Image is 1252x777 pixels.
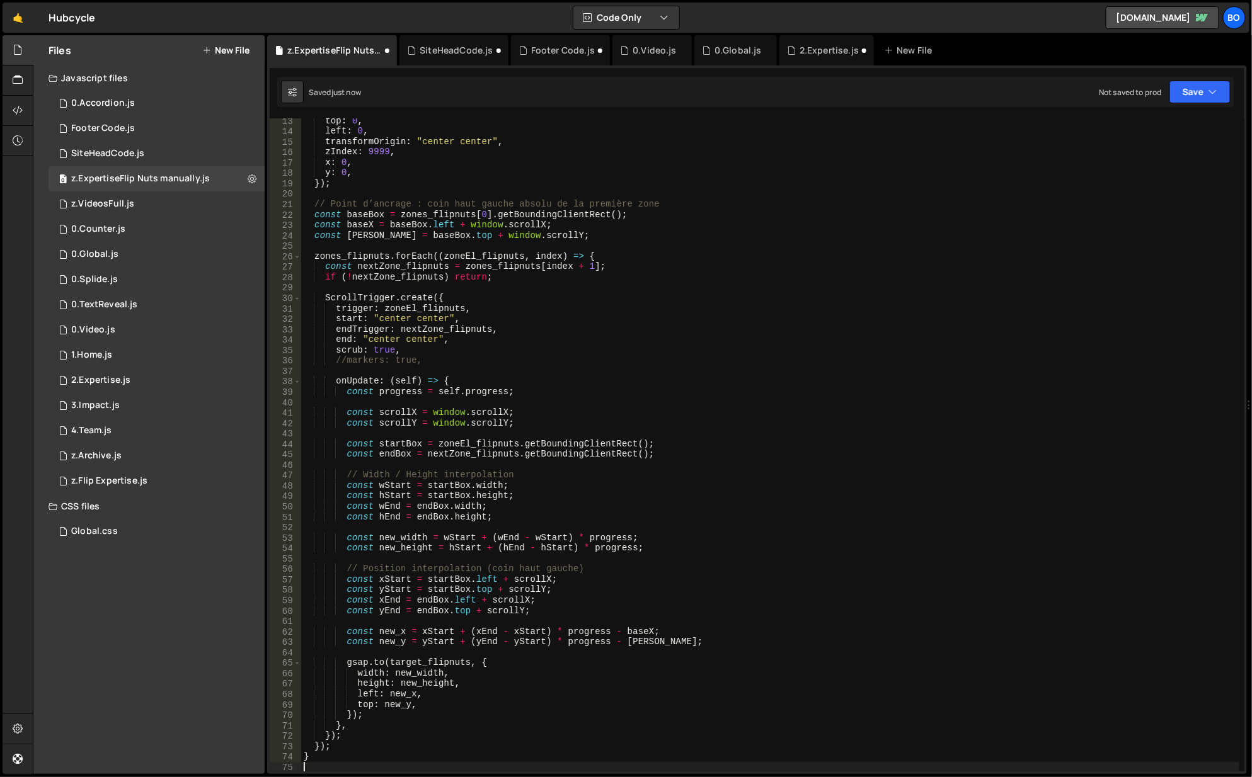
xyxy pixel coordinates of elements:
[270,346,301,356] div: 35
[270,460,301,471] div: 46
[270,304,301,315] div: 31
[71,98,135,109] div: 0.Accordion.js
[270,585,301,596] div: 58
[270,366,301,377] div: 37
[1106,6,1219,29] a: [DOMAIN_NAME]
[49,141,265,166] div: 15889/45508.js
[633,44,677,57] div: 0.Video.js
[71,123,135,134] div: Footer Code.js
[270,543,301,554] div: 54
[71,274,118,285] div: 0.Splide.js
[270,419,301,429] div: 42
[270,491,301,502] div: 49
[270,283,301,293] div: 29
[270,523,301,533] div: 52
[71,425,112,436] div: 4.Team.js
[49,393,265,418] div: 15889/43502.js
[270,293,301,304] div: 30
[71,299,137,310] div: 0.TextReveal.js
[49,443,265,468] div: 15889/42433.js
[270,147,301,158] div: 16
[270,648,301,659] div: 64
[270,637,301,648] div: 63
[331,87,361,98] div: just now
[71,324,115,336] div: 0.Video.js
[49,242,265,267] div: 0.Global.js
[270,554,301,565] div: 55
[1169,81,1231,103] button: Save
[573,6,679,29] button: Code Only
[71,475,147,487] div: z.Flip Expertise.js
[270,189,301,200] div: 20
[270,533,301,544] div: 53
[49,191,265,217] div: 15889/44427.js
[71,400,120,411] div: 3.Impact.js
[270,356,301,366] div: 36
[71,173,210,184] div: z.ExpertiseFlip Nuts manually.js
[270,513,301,523] div: 51
[71,224,125,235] div: 0.Counter.js
[270,116,301,127] div: 13
[270,627,301,638] div: 62
[71,450,122,462] div: z.Archive.js
[49,91,265,116] div: 15889/43250.js
[884,44,937,57] div: New File
[270,262,301,273] div: 27
[270,658,301,669] div: 65
[270,241,301,252] div: 25
[33,494,265,519] div: CSS files
[270,398,301,409] div: 40
[71,198,134,210] div: z.VideosFull.js
[270,314,301,325] div: 32
[49,317,265,343] div: 0.Video.js
[270,325,301,336] div: 33
[49,116,265,141] div: 15889/45507.js
[270,387,301,398] div: 39
[531,44,595,57] div: Footer Code.js
[270,231,301,242] div: 24
[3,3,33,33] a: 🤙
[71,148,144,159] div: SiteHeadCode.js
[270,742,301,752] div: 73
[49,468,265,494] div: 15889/43683.js
[270,137,301,148] div: 15
[33,65,265,91] div: Javascript files
[800,44,859,57] div: 2.Expertise.js
[287,44,382,57] div: z.ExpertiseFlip Nuts manually.js
[270,168,301,179] div: 18
[270,470,301,481] div: 47
[270,440,301,450] div: 44
[270,679,301,689] div: 67
[270,564,301,575] div: 56
[270,763,301,773] div: 75
[1099,87,1162,98] div: Not saved to prod
[202,45,250,55] button: New File
[270,731,301,742] div: 72
[270,220,301,231] div: 23
[270,700,301,711] div: 69
[71,526,118,537] div: Global.css
[49,519,265,544] div: 15889/44242.css
[715,44,762,57] div: 0.Global.js
[49,166,265,191] div: 15889/45513.js
[49,217,265,242] div: 15889/42709.js
[270,252,301,263] div: 26
[49,368,265,393] div: 15889/42773.js
[270,575,301,586] div: 57
[270,596,301,606] div: 59
[270,273,301,283] div: 28
[270,721,301,732] div: 71
[270,606,301,617] div: 60
[270,158,301,169] div: 17
[59,175,67,185] span: 0
[71,349,112,361] div: 1.Home.js
[270,689,301,700] div: 68
[270,408,301,419] div: 41
[270,481,301,492] div: 48
[270,179,301,190] div: 19
[270,450,301,460] div: 45
[270,616,301,627] div: 61
[49,292,265,317] div: 15889/42505.js
[71,249,118,260] div: 0.Global.js
[420,44,493,57] div: SiteHeadCode.js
